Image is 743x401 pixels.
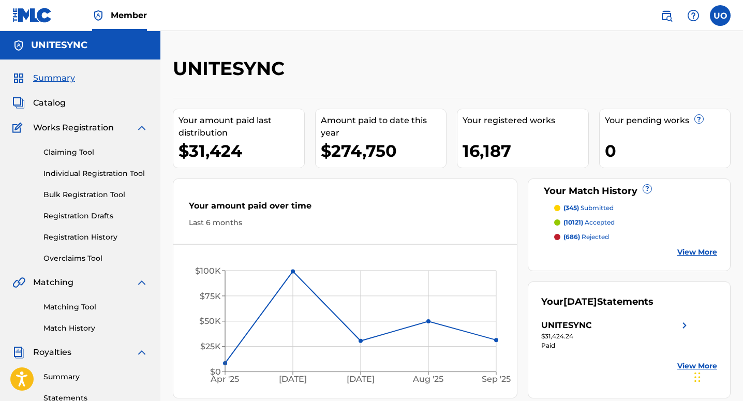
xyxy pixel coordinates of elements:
[33,72,75,84] span: Summary
[541,341,691,350] div: Paid
[677,361,717,372] a: View More
[33,122,114,134] span: Works Registration
[179,139,304,162] div: $31,424
[714,253,743,338] iframe: Resource Center
[12,346,25,359] img: Royalties
[43,372,148,382] a: Summary
[563,232,609,242] p: rejected
[12,97,66,109] a: CatalogCatalog
[643,185,651,193] span: ?
[136,346,148,359] img: expand
[33,276,73,289] span: Matching
[563,296,597,307] span: [DATE]
[710,5,731,26] div: User Menu
[541,184,717,198] div: Your Match History
[12,72,75,84] a: SummarySummary
[683,5,704,26] div: Help
[563,218,583,226] span: (10121)
[179,114,304,139] div: Your amount paid last distribution
[12,72,25,84] img: Summary
[279,374,307,384] tspan: [DATE]
[136,276,148,289] img: expand
[173,57,290,80] h2: UNITESYNC
[43,323,148,334] a: Match History
[33,97,66,109] span: Catalog
[189,200,501,217] div: Your amount paid over time
[200,341,221,351] tspan: $25K
[660,9,673,22] img: search
[189,217,501,228] div: Last 6 months
[12,39,25,52] img: Accounts
[656,5,677,26] a: Public Search
[541,319,592,332] div: UNITESYNC
[210,367,221,377] tspan: $0
[43,302,148,313] a: Matching Tool
[695,115,703,123] span: ?
[43,211,148,221] a: Registration Drafts
[463,114,588,127] div: Your registered works
[321,114,447,139] div: Amount paid to date this year
[199,316,221,326] tspan: $50K
[12,276,25,289] img: Matching
[43,253,148,264] a: Overclaims Tool
[200,291,221,301] tspan: $75K
[563,233,580,241] span: (686)
[541,332,691,341] div: $31,424.24
[43,189,148,200] a: Bulk Registration Tool
[463,139,588,162] div: 16,187
[541,319,691,350] a: UNITESYNCright chevron icon$31,424.24Paid
[677,247,717,258] a: View More
[541,295,653,309] div: Your Statements
[195,266,221,276] tspan: $100K
[12,122,26,134] img: Works Registration
[563,204,579,212] span: (345)
[691,351,743,401] iframe: Chat Widget
[482,374,511,384] tspan: Sep '25
[12,8,52,23] img: MLC Logo
[111,9,147,21] span: Member
[563,203,614,213] p: submitted
[554,232,717,242] a: (686) rejected
[563,218,615,227] p: accepted
[211,374,240,384] tspan: Apr '25
[605,114,731,127] div: Your pending works
[43,232,148,243] a: Registration History
[605,139,731,162] div: 0
[43,168,148,179] a: Individual Registration Tool
[321,139,447,162] div: $274,750
[678,319,691,332] img: right chevron icon
[554,218,717,227] a: (10121) accepted
[347,374,375,384] tspan: [DATE]
[92,9,105,22] img: Top Rightsholder
[412,374,443,384] tspan: Aug '25
[554,203,717,213] a: (345) submitted
[33,346,71,359] span: Royalties
[43,147,148,158] a: Claiming Tool
[12,97,25,109] img: Catalog
[136,122,148,134] img: expand
[687,9,700,22] img: help
[694,362,701,393] div: Drag
[31,39,87,51] h5: UNITESYNC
